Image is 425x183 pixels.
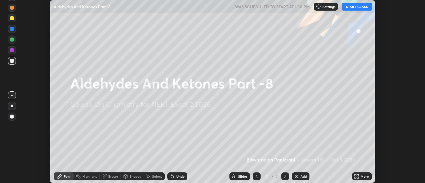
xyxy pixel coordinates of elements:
h5: WAS SCHEDULED TO START AT 1:30 PM [235,4,310,10]
div: Highlight [82,175,97,178]
img: add-slide-button [294,174,299,179]
p: Aldehydes And Ketones Part -8 [54,4,111,9]
button: START CLASS [342,3,372,11]
div: 2 [263,174,270,178]
div: / [271,174,273,178]
div: Shapes [129,175,141,178]
div: Pen [64,175,70,178]
div: Select [152,175,162,178]
div: Add [300,175,307,178]
div: More [361,175,369,178]
p: Settings [322,5,335,8]
img: class-settings-icons [316,4,321,9]
div: Slides [238,175,247,178]
div: Undo [176,175,185,178]
div: Eraser [108,175,118,178]
div: 2 [275,173,279,179]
